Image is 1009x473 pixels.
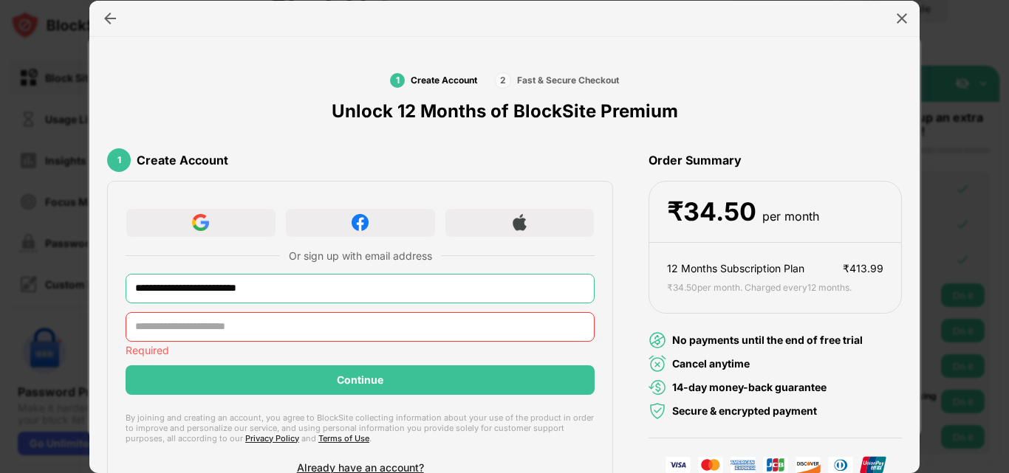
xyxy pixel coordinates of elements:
div: 1 [390,73,405,88]
div: Unlock 12 Months of BlockSite Premium [332,100,678,122]
div: Or sign up with email address [289,249,432,262]
div: ₹ 34.50 per month. Charged every 12 months . [667,280,852,295]
a: Terms of Use [318,433,369,443]
div: Continue [337,374,383,386]
a: Privacy Policy [245,433,299,443]
div: Create Account [411,75,477,86]
div: 2 [495,72,511,89]
div: Required [126,345,595,356]
div: Secure & encrypted payment [672,403,817,419]
img: cancel-anytime-green.svg [649,355,666,373]
img: money-back.svg [649,379,666,396]
img: apple-icon.png [511,214,528,231]
div: Fast & Secure Checkout [517,75,619,86]
div: By joining and creating an account, you agree to BlockSite collecting information about your use ... [126,412,595,443]
div: Create Account [137,153,228,168]
img: google-icon.png [192,214,209,231]
div: 14-day money-back guarantee [672,379,827,396]
div: 12 Months Subscription Plan [667,260,804,277]
div: ₹ 413.99 [843,260,883,277]
img: facebook-icon.png [352,214,369,231]
div: per month [762,206,819,227]
div: ₹ 34.50 [667,197,756,227]
div: 1 [107,148,131,172]
div: Order Summary [649,139,902,181]
img: no-payment.svg [649,331,666,349]
div: Cancel anytime [672,356,750,372]
img: secured-payment-green.svg [649,402,666,420]
div: No payments until the end of free trial [672,332,863,348]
